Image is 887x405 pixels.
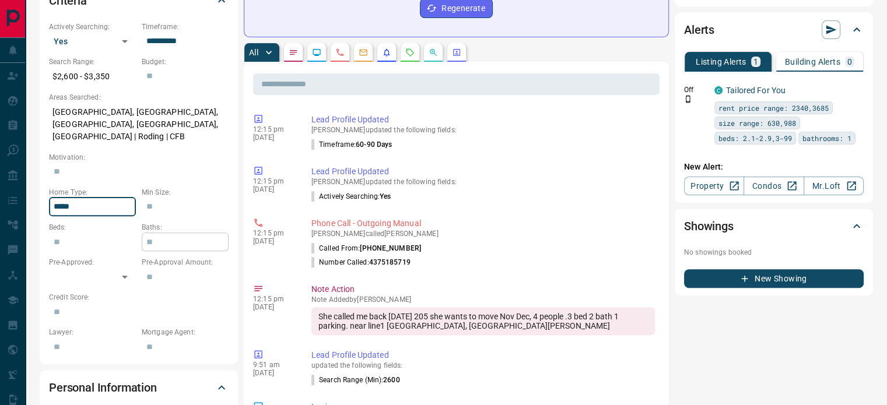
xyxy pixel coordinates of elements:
[249,48,258,57] p: All
[684,247,864,258] p: No showings booked
[49,92,229,103] p: Areas Searched:
[49,327,136,337] p: Lawyer:
[804,177,864,195] a: Mr.Loft
[311,191,391,202] p: Actively Searching :
[718,102,829,114] span: rent price range: 2340,3685
[684,161,864,173] p: New Alert:
[311,257,411,267] p: Number Called:
[311,139,392,150] p: Timeframe :
[289,48,298,57] svg: Notes
[684,217,734,235] h2: Showings
[684,84,707,95] p: Off
[311,295,655,304] p: Note Added by [PERSON_NAME]
[49,257,136,267] p: Pre-Approved:
[696,58,746,66] p: Listing Alerts
[311,349,655,361] p: Lead Profile Updated
[311,307,655,335] div: She called me back [DATE] 205 she wants to move Nov Dec, 4 people .3 bed 2 bath 1 parking. near l...
[49,67,136,86] p: $2,600 - $3,350
[142,257,229,267] p: Pre-Approval Amount:
[359,48,368,57] svg: Emails
[684,269,864,288] button: New Showing
[380,192,391,200] span: Yes
[49,292,229,302] p: Credit Score:
[744,177,804,195] a: Condos
[356,140,392,149] span: 60-90 days
[311,283,655,295] p: Note Action
[142,187,229,198] p: Min Size:
[142,57,229,67] p: Budget:
[718,132,792,144] span: beds: 2.1-2.9,3-99
[802,132,851,144] span: bathrooms: 1
[253,369,294,377] p: [DATE]
[253,295,294,303] p: 12:15 pm
[714,86,723,94] div: condos.ca
[49,103,229,146] p: [GEOGRAPHIC_DATA], [GEOGRAPHIC_DATA], [GEOGRAPHIC_DATA], [GEOGRAPHIC_DATA], [GEOGRAPHIC_DATA] | R...
[785,58,840,66] p: Building Alerts
[684,16,864,44] div: Alerts
[253,177,294,185] p: 12:15 pm
[405,48,415,57] svg: Requests
[452,48,461,57] svg: Agent Actions
[312,48,321,57] svg: Lead Browsing Activity
[311,361,655,369] p: updated the following fields:
[142,327,229,337] p: Mortgage Agent:
[383,376,399,384] span: 2600
[142,22,229,32] p: Timeframe:
[382,48,391,57] svg: Listing Alerts
[429,48,438,57] svg: Opportunities
[684,177,744,195] a: Property
[49,374,229,402] div: Personal Information
[253,361,294,369] p: 9:51 am
[311,217,655,230] p: Phone Call - Outgoing Manual
[847,58,852,66] p: 0
[49,152,229,163] p: Motivation:
[753,58,758,66] p: 1
[360,244,421,252] span: [PHONE_NUMBER]
[253,133,294,142] p: [DATE]
[253,303,294,311] p: [DATE]
[369,258,411,266] span: 4375185719
[49,22,136,32] p: Actively Searching:
[684,212,864,240] div: Showings
[335,48,345,57] svg: Calls
[718,117,796,129] span: size range: 630,988
[311,114,655,126] p: Lead Profile Updated
[684,20,714,39] h2: Alerts
[311,375,400,385] p: Search Range (Min) :
[684,95,692,103] svg: Push Notification Only
[311,178,655,186] p: [PERSON_NAME] updated the following fields:
[49,32,136,51] div: Yes
[253,229,294,237] p: 12:15 pm
[142,222,229,233] p: Baths:
[311,126,655,134] p: [PERSON_NAME] updated the following fields:
[311,243,421,253] p: Called From:
[49,378,157,397] h2: Personal Information
[49,222,136,233] p: Beds:
[253,125,294,133] p: 12:15 pm
[311,165,655,178] p: Lead Profile Updated
[726,86,786,95] a: Tailored For You
[49,57,136,67] p: Search Range:
[253,237,294,245] p: [DATE]
[49,187,136,198] p: Home Type:
[311,230,655,238] p: [PERSON_NAME] called [PERSON_NAME]
[253,185,294,193] p: [DATE]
